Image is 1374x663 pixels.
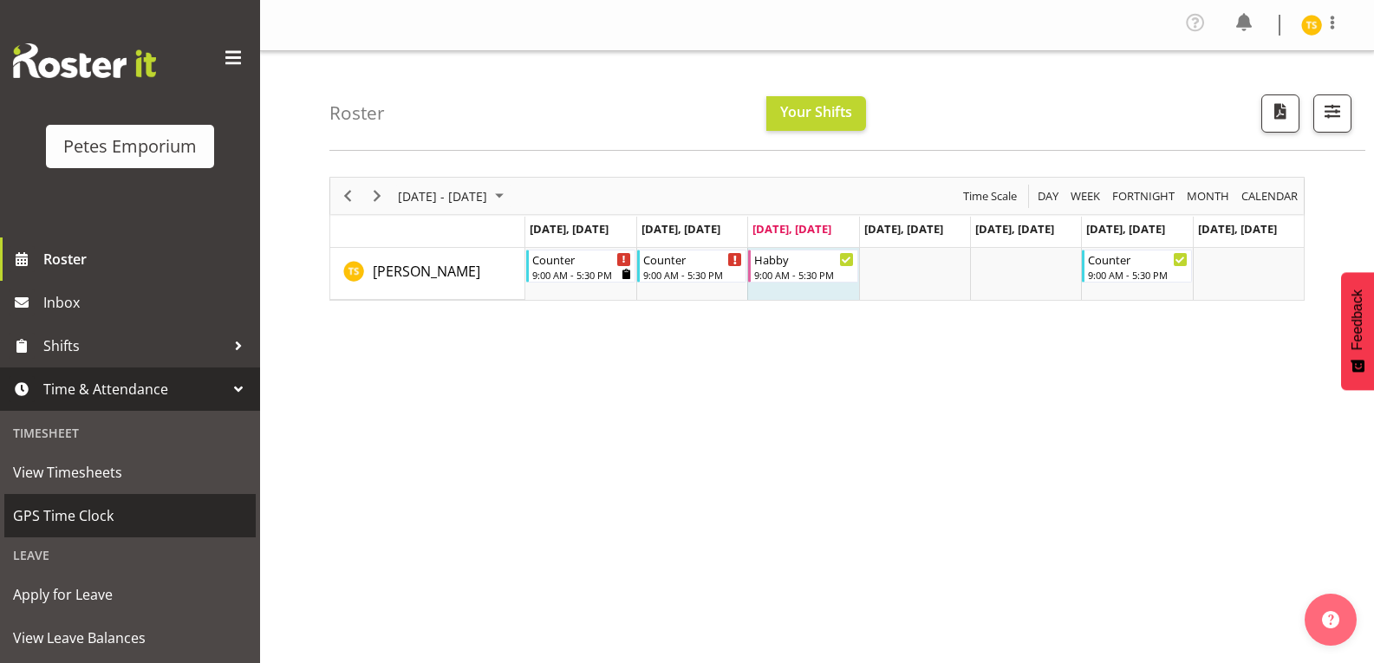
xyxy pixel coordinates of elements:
[1198,221,1277,237] span: [DATE], [DATE]
[1341,272,1374,390] button: Feedback - Show survey
[396,185,489,207] span: [DATE] - [DATE]
[1110,185,1176,207] span: Fortnight
[1088,250,1187,268] div: Counter
[975,221,1054,237] span: [DATE], [DATE]
[4,616,256,660] a: View Leave Balances
[530,221,609,237] span: [DATE], [DATE]
[43,289,251,315] span: Inbox
[525,248,1304,300] table: Timeline Week of September 3, 2025
[780,102,852,121] span: Your Shifts
[13,43,156,78] img: Rosterit website logo
[395,185,511,207] button: September 01 - 07, 2025
[1068,185,1104,207] button: Timeline Week
[1261,94,1299,133] button: Download a PDF of the roster according to the set date range.
[330,248,525,300] td: Tamara Straker resource
[1239,185,1301,207] button: Month
[1301,15,1322,36] img: tamara-straker11292.jpg
[1185,185,1231,207] span: Month
[13,459,247,485] span: View Timesheets
[333,178,362,214] div: Previous
[4,451,256,494] a: View Timesheets
[1086,221,1165,237] span: [DATE], [DATE]
[1082,250,1191,283] div: Tamara Straker"s event - Counter Begin From Saturday, September 6, 2025 at 9:00:00 AM GMT+12:00 E...
[329,177,1305,301] div: Timeline Week of September 3, 2025
[4,573,256,616] a: Apply for Leave
[13,503,247,529] span: GPS Time Clock
[532,250,631,268] div: Counter
[336,185,360,207] button: Previous
[13,625,247,651] span: View Leave Balances
[1069,185,1102,207] span: Week
[641,221,720,237] span: [DATE], [DATE]
[1240,185,1299,207] span: calendar
[1322,611,1339,628] img: help-xxl-2.png
[43,333,225,359] span: Shifts
[43,376,225,402] span: Time & Attendance
[754,268,853,282] div: 9:00 AM - 5:30 PM
[4,494,256,537] a: GPS Time Clock
[637,250,746,283] div: Tamara Straker"s event - Counter Begin From Tuesday, September 2, 2025 at 9:00:00 AM GMT+12:00 En...
[362,178,392,214] div: Next
[752,221,831,237] span: [DATE], [DATE]
[526,250,635,283] div: Tamara Straker"s event - Counter Begin From Monday, September 1, 2025 at 9:00:00 AM GMT+12:00 End...
[1350,289,1365,350] span: Feedback
[4,415,256,451] div: Timesheet
[43,246,251,272] span: Roster
[13,582,247,608] span: Apply for Leave
[329,103,385,123] h4: Roster
[643,268,742,282] div: 9:00 AM - 5:30 PM
[1036,185,1060,207] span: Day
[1088,268,1187,282] div: 9:00 AM - 5:30 PM
[643,250,742,268] div: Counter
[1110,185,1178,207] button: Fortnight
[864,221,943,237] span: [DATE], [DATE]
[373,262,480,281] span: [PERSON_NAME]
[1313,94,1351,133] button: Filter Shifts
[1035,185,1062,207] button: Timeline Day
[754,250,853,268] div: Habby
[4,537,256,573] div: Leave
[748,250,857,283] div: Tamara Straker"s event - Habby Begin From Wednesday, September 3, 2025 at 9:00:00 AM GMT+12:00 En...
[373,261,480,282] a: [PERSON_NAME]
[960,185,1020,207] button: Time Scale
[766,96,866,131] button: Your Shifts
[366,185,389,207] button: Next
[1184,185,1233,207] button: Timeline Month
[532,268,631,282] div: 9:00 AM - 5:30 PM
[961,185,1019,207] span: Time Scale
[63,133,197,159] div: Petes Emporium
